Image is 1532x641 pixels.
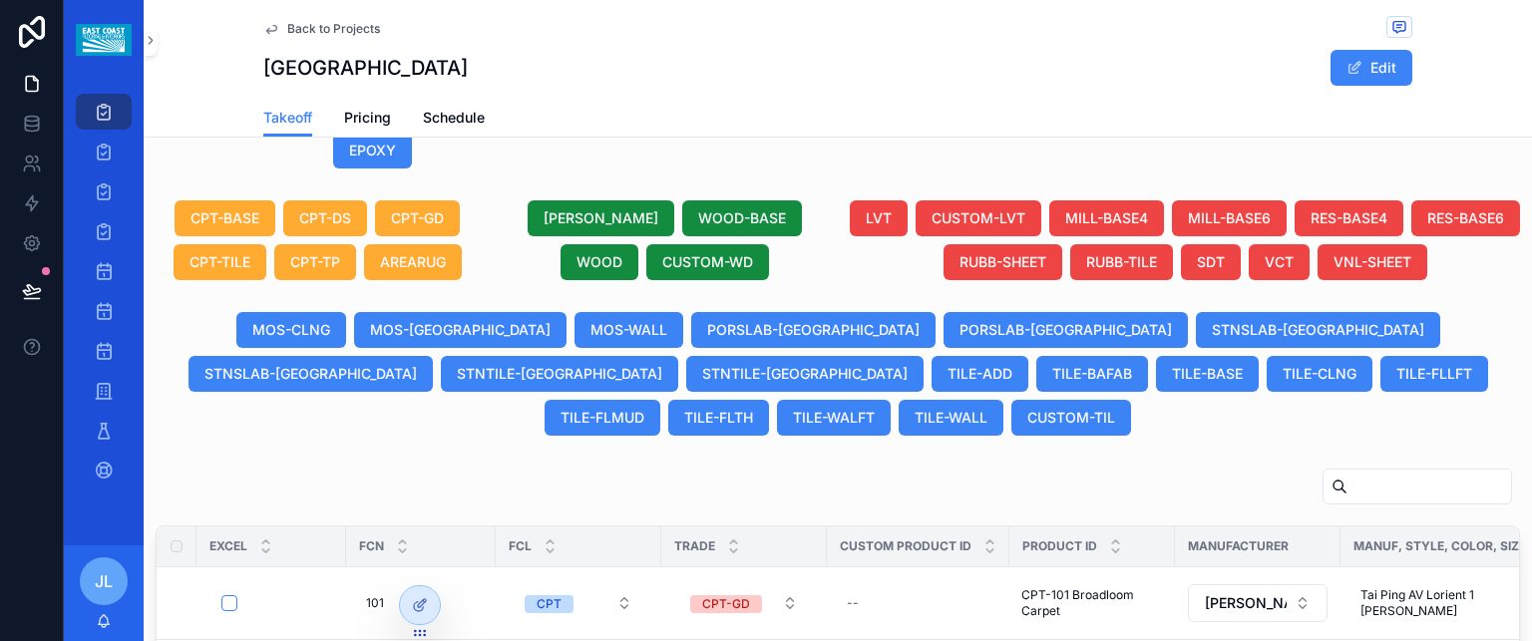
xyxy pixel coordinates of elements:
[561,244,638,280] button: WOOD
[1353,538,1526,554] span: Manuf, Style, Color, Size
[1283,364,1356,384] span: TILE-CLNG
[457,364,662,384] span: STNTILE-[GEOGRAPHIC_DATA]
[668,400,769,436] button: TILE-FLTH
[544,208,658,228] span: [PERSON_NAME]
[1086,252,1157,272] span: RUBB-TILE
[682,200,802,236] button: WOOD-BASE
[76,24,131,56] img: App logo
[899,400,1003,436] button: TILE-WALL
[1311,208,1387,228] span: RES-BASE4
[283,200,367,236] button: CPT-DS
[508,584,649,622] a: Select Button
[1181,244,1241,280] button: SDT
[349,141,396,160] span: EPOXY
[915,408,987,428] span: TILE-WALL
[64,80,144,514] div: scrollable content
[1318,244,1427,280] button: VNL-SHEET
[839,587,997,619] a: --
[274,244,356,280] button: CPT-TP
[1049,200,1164,236] button: MILL-BASE4
[528,200,674,236] button: [PERSON_NAME]
[1427,208,1504,228] span: RES-BASE6
[1205,593,1287,613] span: [PERSON_NAME]
[209,538,247,554] span: Excel
[370,320,551,340] span: MOS-[GEOGRAPHIC_DATA]
[354,312,567,348] button: MOS-[GEOGRAPHIC_DATA]
[1411,200,1520,236] button: RES-BASE6
[375,200,460,236] button: CPT-GD
[95,569,113,593] span: JL
[1188,208,1271,228] span: MILL-BASE6
[576,252,622,272] span: WOOD
[674,538,715,554] span: Trade
[537,595,562,613] div: CPT
[691,312,936,348] button: PORSLAB-[GEOGRAPHIC_DATA]
[1334,252,1411,272] span: VNL-SHEET
[1331,50,1412,86] button: Edit
[673,584,815,622] a: Select Button
[358,587,484,619] a: 101
[1011,400,1131,436] button: CUSTOM-TIL
[793,408,875,428] span: TILE-WALFT
[191,208,259,228] span: CPT-BASE
[944,312,1188,348] button: PORSLAB-[GEOGRAPHIC_DATA]
[1267,356,1372,392] button: TILE-CLNG
[590,320,667,340] span: MOS-WALL
[252,320,330,340] span: MOS-CLNG
[299,208,351,228] span: CPT-DS
[236,312,346,348] button: MOS-CLNG
[509,538,532,554] span: FCL
[777,400,891,436] button: TILE-WALFT
[333,133,412,168] button: EPOXY
[561,408,644,428] span: TILE-FLMUD
[263,100,312,138] a: Takeoff
[1249,244,1310,280] button: VCT
[1187,583,1329,623] a: Select Button
[702,364,908,384] span: STNTILE-[GEOGRAPHIC_DATA]
[1156,356,1259,392] button: TILE-BASE
[287,21,380,37] span: Back to Projects
[944,244,1062,280] button: RUBB-SHEET
[364,244,462,280] button: AREARUG
[866,208,892,228] span: LVT
[1070,244,1173,280] button: RUBB-TILE
[1022,538,1097,554] span: Product ID
[847,595,859,611] div: --
[441,356,678,392] button: STNTILE-[GEOGRAPHIC_DATA]
[263,21,380,37] a: Back to Projects
[1021,587,1163,619] a: CPT-101 Broadloom Carpet
[574,312,683,348] button: MOS-WALL
[366,595,384,611] span: 101
[1212,320,1424,340] span: STNSLAB-[GEOGRAPHIC_DATA]
[1380,356,1488,392] button: TILE-FLLFT
[509,585,648,621] button: Select Button
[174,244,266,280] button: CPT-TILE
[932,356,1028,392] button: TILE-ADD
[646,244,769,280] button: CUSTOM-WD
[1196,312,1440,348] button: STNSLAB-[GEOGRAPHIC_DATA]
[1188,584,1328,622] button: Select Button
[932,208,1025,228] span: CUSTOM-LVT
[344,100,391,140] a: Pricing
[1052,364,1132,384] span: TILE-BAFAB
[1036,356,1148,392] button: TILE-BAFAB
[1172,200,1287,236] button: MILL-BASE6
[684,408,753,428] span: TILE-FLTH
[380,252,446,272] span: AREARUG
[359,538,384,554] span: FCN
[1265,252,1294,272] span: VCT
[698,208,786,228] span: WOOD-BASE
[850,200,908,236] button: LVT
[423,108,485,128] span: Schedule
[189,356,433,392] button: STNSLAB-[GEOGRAPHIC_DATA]
[840,538,971,554] span: Custom Product ID
[1295,200,1403,236] button: RES-BASE4
[707,320,920,340] span: PORSLAB-[GEOGRAPHIC_DATA]
[391,208,444,228] span: CPT-GD
[190,252,250,272] span: CPT-TILE
[674,585,814,621] button: Select Button
[175,200,275,236] button: CPT-BASE
[662,252,753,272] span: CUSTOM-WD
[344,108,391,128] span: Pricing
